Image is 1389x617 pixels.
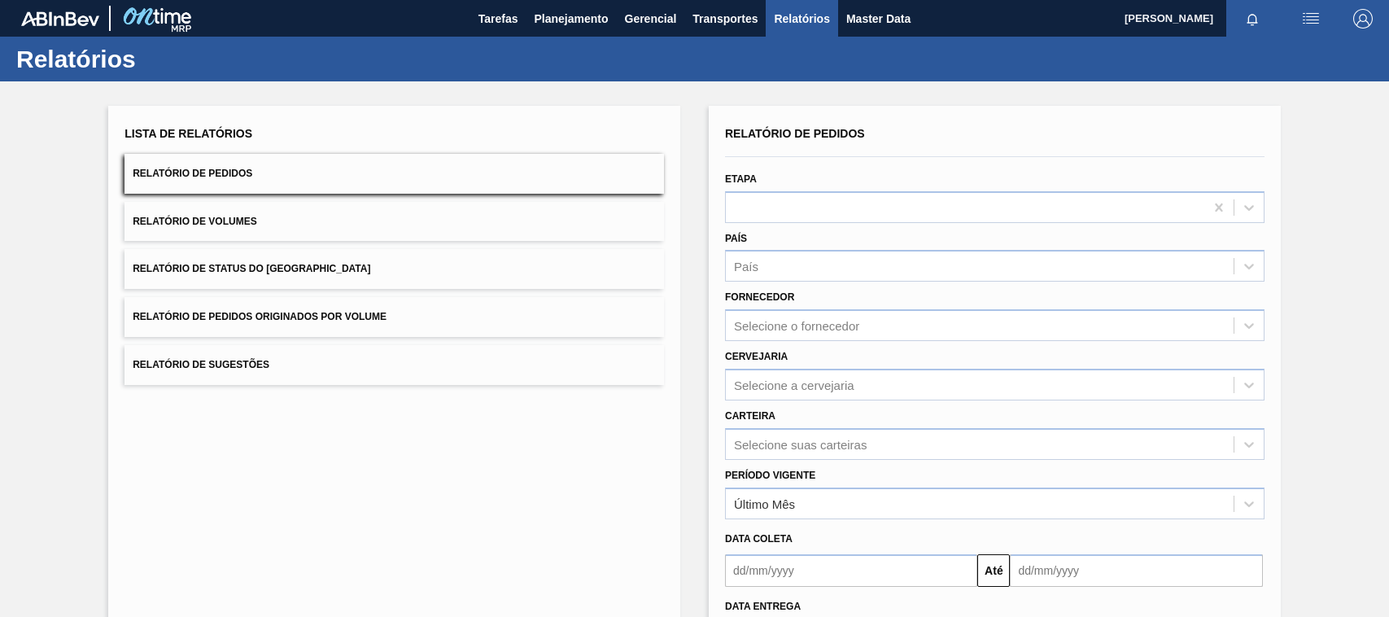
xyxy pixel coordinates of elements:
[725,470,815,481] label: Período Vigente
[725,410,775,422] label: Carteira
[478,9,518,28] span: Tarefas
[124,249,664,289] button: Relatório de Status do [GEOGRAPHIC_DATA]
[734,437,867,451] div: Selecione suas carteiras
[16,50,305,68] h1: Relatórios
[124,202,664,242] button: Relatório de Volumes
[1226,7,1278,30] button: Notificações
[977,554,1010,587] button: Até
[734,497,795,510] div: Último Mês
[725,233,747,244] label: País
[734,378,854,392] div: Selecione a cervejaria
[133,359,269,370] span: Relatório de Sugestões
[1301,9,1321,28] img: userActions
[692,9,758,28] span: Transportes
[725,601,801,612] span: Data entrega
[734,319,859,333] div: Selecione o fornecedor
[21,11,99,26] img: TNhmsLtSVTkK8tSr43FrP2fwEKptu5GPRR3wAAAABJRU5ErkJggg==
[725,291,794,303] label: Fornecedor
[725,533,793,545] span: Data coleta
[846,9,911,28] span: Master Data
[124,297,664,337] button: Relatório de Pedidos Originados por Volume
[124,127,252,140] span: Lista de Relatórios
[133,168,252,179] span: Relatório de Pedidos
[625,9,677,28] span: Gerencial
[133,216,256,227] span: Relatório de Volumes
[734,260,758,273] div: País
[124,345,664,385] button: Relatório de Sugestões
[725,173,757,185] label: Etapa
[124,154,664,194] button: Relatório de Pedidos
[725,554,977,587] input: dd/mm/yyyy
[725,127,865,140] span: Relatório de Pedidos
[133,311,387,322] span: Relatório de Pedidos Originados por Volume
[1353,9,1373,28] img: Logout
[1010,554,1262,587] input: dd/mm/yyyy
[534,9,608,28] span: Planejamento
[725,351,788,362] label: Cervejaria
[133,263,370,274] span: Relatório de Status do [GEOGRAPHIC_DATA]
[774,9,829,28] span: Relatórios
